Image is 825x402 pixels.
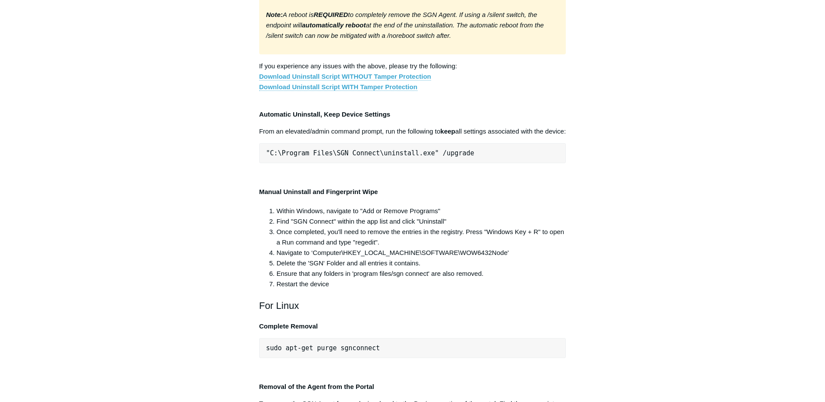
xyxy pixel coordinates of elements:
strong: Manual Uninstall and Fingerprint Wipe [259,188,378,195]
em: A reboot is to completely remove the SGN Agent. If using a /silent switch, the endpoint will at t... [266,11,544,39]
h2: For Linux [259,298,566,313]
a: Download Uninstall Script WITH Tamper Protection [259,83,418,91]
li: Delete the 'SGN' Folder and all entries it contains. [277,258,566,268]
pre: sudo apt-get purge sgnconnect [259,338,566,358]
li: Find "SGN Connect" within the app list and click "Uninstall" [277,216,566,227]
li: Within Windows, navigate to "Add or Remove Programs" [277,206,566,216]
li: Navigate to ‘Computer\HKEY_LOCAL_MACHINE\SOFTWARE\WOW6432Node' [277,248,566,258]
strong: automatically reboot [302,21,366,29]
strong: Note: [266,11,283,18]
strong: REQUIRED [314,11,348,18]
strong: Removal of the Agent from the Portal [259,383,374,390]
span: "C:\Program Files\SGN Connect\uninstall.exe" /upgrade [266,149,474,157]
strong: Automatic Uninstall, Keep Device Settings [259,111,391,118]
li: Once completed, you'll need to remove the entries in the registry. Press "Windows Key + R" to ope... [277,227,566,248]
li: Ensure that any folders in 'program files/sgn connect' are also removed. [277,268,566,279]
strong: Complete Removal [259,322,318,330]
p: If you experience any issues with the above, please try the following: [259,61,566,92]
span: From an elevated/admin command prompt, run the following to all settings associated with the device: [259,127,566,135]
strong: keep [441,127,455,135]
li: Restart the device [277,279,566,289]
a: Download Uninstall Script WITHOUT Tamper Protection [259,73,431,80]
